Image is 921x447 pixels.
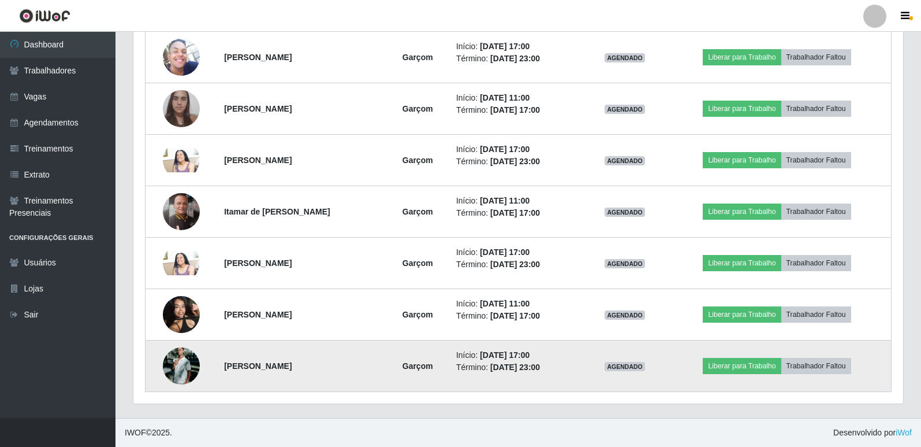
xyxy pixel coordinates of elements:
[163,338,200,394] img: 1749669631406.jpeg
[490,54,540,63] time: [DATE] 23:00
[605,156,645,165] span: AGENDADO
[703,101,781,117] button: Liberar para Trabalho
[490,105,540,114] time: [DATE] 17:00
[125,427,172,439] span: © 2025 .
[703,306,781,323] button: Liberar para Trabalho
[456,361,580,374] li: Término:
[456,40,580,53] li: Início:
[456,258,580,271] li: Término:
[480,93,530,102] time: [DATE] 11:00
[19,9,70,23] img: CoreUI Logo
[605,259,645,268] span: AGENDADO
[402,361,433,371] strong: Garçom
[781,204,851,220] button: Trabalhador Faltou
[833,427,912,439] span: Desenvolvido por
[456,246,580,258] li: Início:
[781,306,851,323] button: Trabalhador Faltou
[781,152,851,168] button: Trabalhador Faltou
[163,39,200,76] img: 1693441138055.jpeg
[781,49,851,65] button: Trabalhador Faltou
[605,53,645,62] span: AGENDADO
[456,298,580,310] li: Início:
[456,156,580,168] li: Término:
[456,143,580,156] li: Início:
[703,255,781,271] button: Liberar para Trabalho
[703,204,781,220] button: Liberar para Trabalho
[402,258,433,268] strong: Garçom
[781,255,851,271] button: Trabalhador Faltou
[480,42,530,51] time: [DATE] 17:00
[703,49,781,65] button: Liberar para Trabalho
[456,349,580,361] li: Início:
[402,310,433,319] strong: Garçom
[402,104,433,113] strong: Garçom
[490,260,540,269] time: [DATE] 23:00
[224,104,292,113] strong: [PERSON_NAME]
[703,358,781,374] button: Liberar para Trabalho
[402,156,433,165] strong: Garçom
[163,193,200,230] img: 1745442730986.jpeg
[224,207,330,216] strong: Itamar de [PERSON_NAME]
[490,208,540,217] time: [DATE] 17:00
[456,92,580,104] li: Início:
[456,310,580,322] li: Término:
[605,208,645,217] span: AGENDADO
[224,361,292,371] strong: [PERSON_NAME]
[456,195,580,207] li: Início:
[224,310,292,319] strong: [PERSON_NAME]
[224,258,292,268] strong: [PERSON_NAME]
[480,145,530,154] time: [DATE] 17:00
[224,156,292,165] strong: [PERSON_NAME]
[781,101,851,117] button: Trabalhador Faltou
[490,311,540,320] time: [DATE] 17:00
[605,362,645,371] span: AGENDADO
[163,148,200,173] img: 1737978086826.jpeg
[896,428,912,437] a: iWof
[163,84,200,133] img: 1734444279146.jpeg
[480,196,530,205] time: [DATE] 11:00
[703,152,781,168] button: Liberar para Trabalho
[480,247,530,257] time: [DATE] 17:00
[224,53,292,62] strong: [PERSON_NAME]
[781,358,851,374] button: Trabalhador Faltou
[125,428,146,437] span: IWOF
[163,251,200,276] img: 1737978086826.jpeg
[402,53,433,62] strong: Garçom
[605,105,645,114] span: AGENDADO
[605,311,645,320] span: AGENDADO
[163,290,200,339] img: 1751813070616.jpeg
[456,53,580,65] li: Término:
[456,104,580,116] li: Término:
[480,350,530,360] time: [DATE] 17:00
[490,157,540,166] time: [DATE] 23:00
[480,299,530,308] time: [DATE] 11:00
[490,363,540,372] time: [DATE] 23:00
[456,207,580,219] li: Término:
[402,207,433,216] strong: Garçom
